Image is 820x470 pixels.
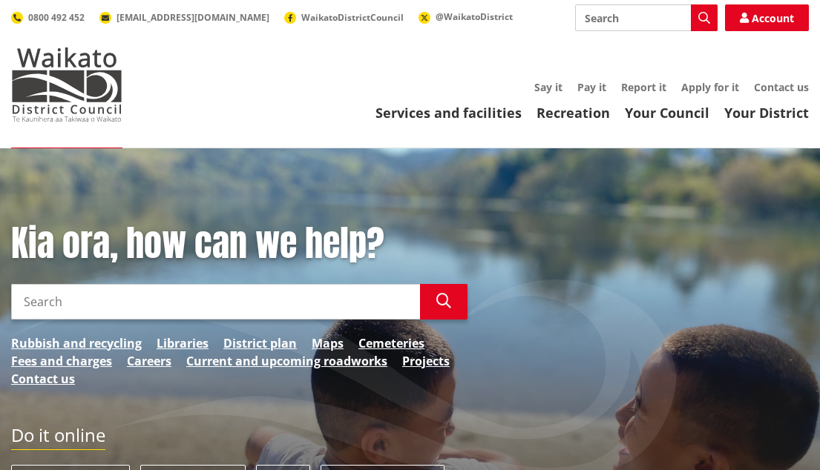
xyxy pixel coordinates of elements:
[11,425,105,451] h2: Do it online
[11,334,142,352] a: Rubbish and recycling
[223,334,297,352] a: District plan
[99,11,269,24] a: [EMAIL_ADDRESS][DOMAIN_NAME]
[11,11,85,24] a: 0800 492 452
[724,104,809,122] a: Your District
[11,47,122,122] img: Waikato District Council - Te Kaunihera aa Takiwaa o Waikato
[419,10,513,23] a: @WaikatoDistrict
[28,11,85,24] span: 0800 492 452
[402,352,450,370] a: Projects
[301,11,404,24] span: WaikatoDistrictCouncil
[117,11,269,24] span: [EMAIL_ADDRESS][DOMAIN_NAME]
[577,80,606,94] a: Pay it
[754,80,809,94] a: Contact us
[537,104,610,122] a: Recreation
[358,334,424,352] a: Cemeteries
[11,370,75,388] a: Contact us
[534,80,562,94] a: Say it
[312,334,344,352] a: Maps
[11,284,420,320] input: Search input
[625,104,709,122] a: Your Council
[621,80,666,94] a: Report it
[436,10,513,23] span: @WaikatoDistrict
[127,352,171,370] a: Careers
[681,80,739,94] a: Apply for it
[575,4,718,31] input: Search input
[157,334,209,352] a: Libraries
[186,352,387,370] a: Current and upcoming roadworks
[725,4,809,31] a: Account
[11,222,468,265] h1: Kia ora, how can we help?
[11,352,112,370] a: Fees and charges
[284,11,404,24] a: WaikatoDistrictCouncil
[375,104,522,122] a: Services and facilities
